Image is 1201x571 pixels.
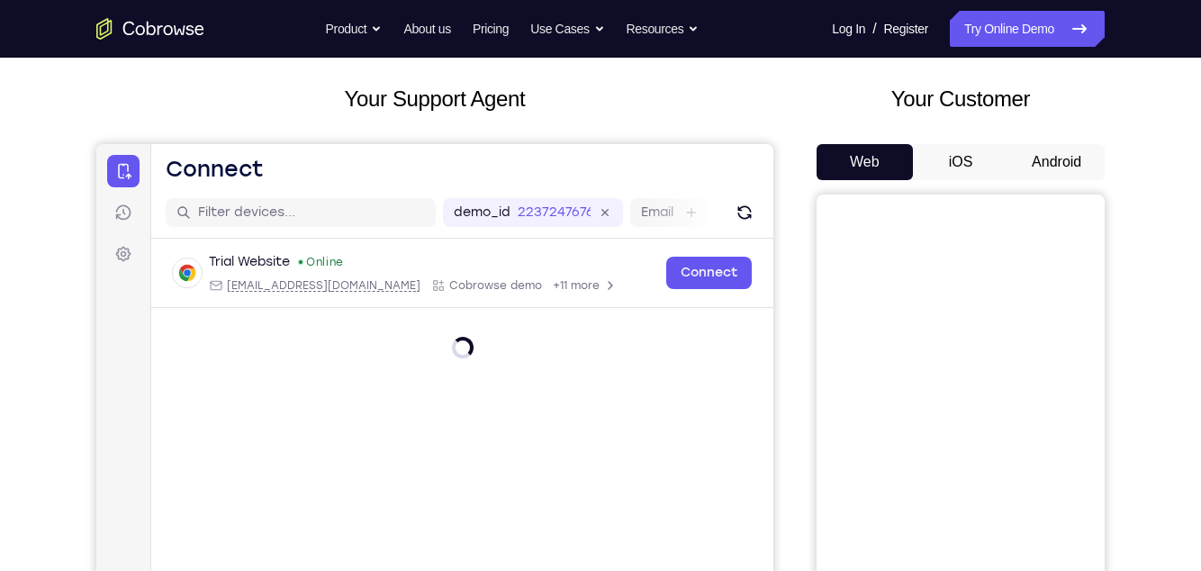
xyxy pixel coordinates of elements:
a: About us [403,11,450,47]
button: Android [1008,144,1105,180]
span: / [872,18,876,40]
a: Pricing [473,11,509,47]
a: Register [884,11,928,47]
h2: Your Support Agent [96,83,773,115]
button: Web [817,144,913,180]
div: Online [201,111,248,125]
div: Email [113,134,324,149]
div: New devices found. [203,116,206,120]
div: Trial Website [113,109,194,127]
a: Go to the home page [96,18,204,40]
button: iOS [913,144,1009,180]
button: Use Cases [530,11,604,47]
a: Try Online Demo [950,11,1105,47]
a: Log In [832,11,865,47]
div: App [335,134,446,149]
span: +11 more [456,134,503,149]
a: Connect [570,113,655,145]
span: web@example.com [131,134,324,149]
span: Cobrowse demo [353,134,446,149]
h2: Your Customer [817,83,1105,115]
button: Product [326,11,383,47]
div: Open device details [55,95,677,164]
button: Resources [627,11,700,47]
